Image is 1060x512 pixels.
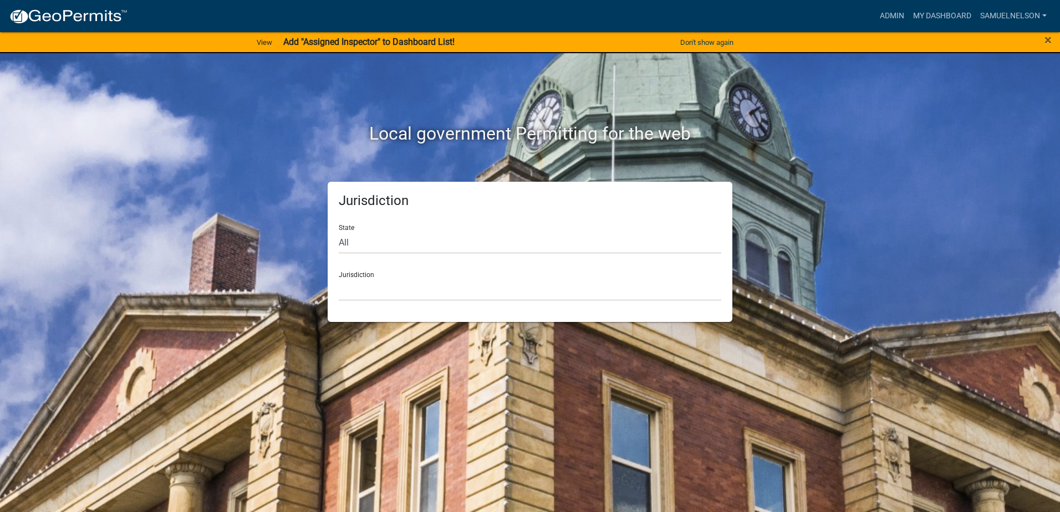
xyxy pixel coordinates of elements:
[1044,32,1052,48] span: ×
[339,193,721,209] h5: Jurisdiction
[222,123,838,144] h2: Local government Permitting for the web
[252,33,277,52] a: View
[1044,33,1052,47] button: Close
[676,33,738,52] button: Don't show again
[909,6,976,27] a: My Dashboard
[875,6,909,27] a: Admin
[283,37,455,47] strong: Add "Assigned Inspector" to Dashboard List!
[976,6,1051,27] a: samuelnelson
